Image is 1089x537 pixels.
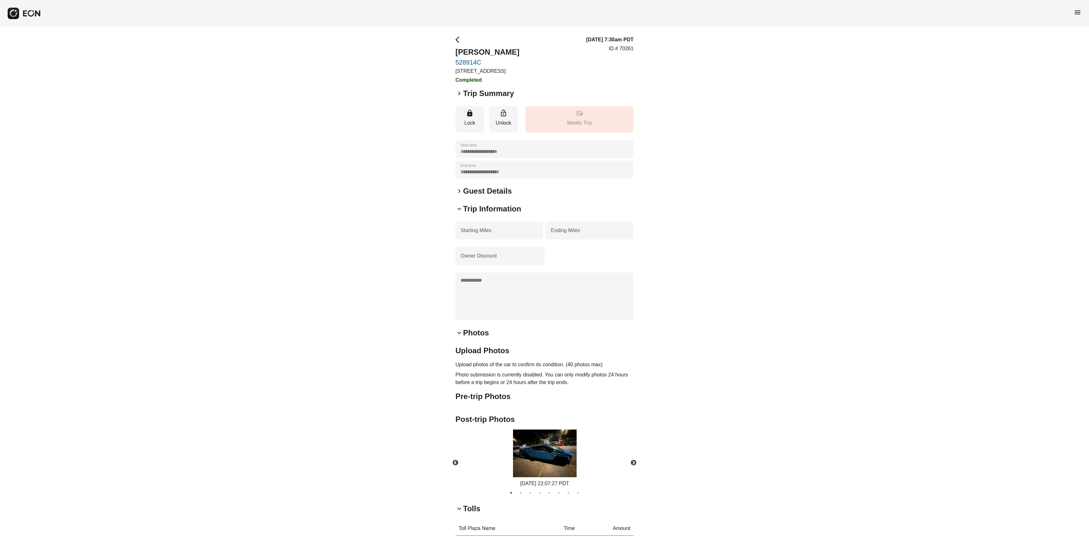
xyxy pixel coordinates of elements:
button: 8 [575,490,581,496]
button: 3 [527,490,533,496]
h2: Upload Photos [455,346,634,356]
span: lock [466,109,474,117]
button: 6 [556,490,562,496]
th: Time [560,521,609,536]
span: lock_open [500,109,507,117]
h2: Trip Summary [463,88,514,99]
span: keyboard_arrow_down [455,505,463,513]
h2: Tolls [463,504,480,514]
button: Lock [455,106,484,133]
h2: Photos [463,328,489,338]
button: 7 [565,490,572,496]
label: Starting Miles [461,227,491,234]
button: Previous [444,452,467,474]
span: arrow_back_ios [455,36,463,44]
h2: Trip Information [463,204,521,214]
label: Owner Discount [461,252,497,260]
button: Next [622,452,645,474]
h2: Post-trip Photos [455,414,634,424]
button: 2 [517,490,524,496]
h3: [DATE] 7:30am PDT [586,36,634,44]
span: menu [1074,9,1081,16]
p: ID # 70261 [609,45,634,52]
p: Unlock [492,119,515,127]
div: [DATE] 22:07:27 PDT [513,480,577,487]
p: Photo submission is currently disabled. You can only modify photos 24 hours before a trip begins ... [455,371,634,386]
label: Ending Miles [551,227,580,234]
span: keyboard_arrow_down [455,205,463,213]
h2: Guest Details [463,186,512,196]
h2: [PERSON_NAME] [455,47,519,57]
p: [STREET_ADDRESS] [455,67,519,75]
img: https://fastfleet.me/rails/active_storage/blobs/redirect/eyJfcmFpbHMiOnsibWVzc2FnZSI6IkJBaHBBL1F4... [513,430,577,477]
button: Unlock [489,106,518,133]
h2: Pre-trip Photos [455,391,634,402]
button: 1 [508,490,514,496]
h3: Completed [455,76,519,84]
p: Lock [459,119,481,127]
button: 5 [546,490,552,496]
span: keyboard_arrow_down [455,329,463,337]
th: Amount [610,521,634,536]
span: keyboard_arrow_right [455,90,463,97]
button: 4 [537,490,543,496]
a: 528914C [455,59,519,66]
th: Toll Plaza Name [455,521,560,536]
span: keyboard_arrow_right [455,187,463,195]
p: Upload photos of the car to confirm its condition. (40 photos max) [455,361,634,368]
